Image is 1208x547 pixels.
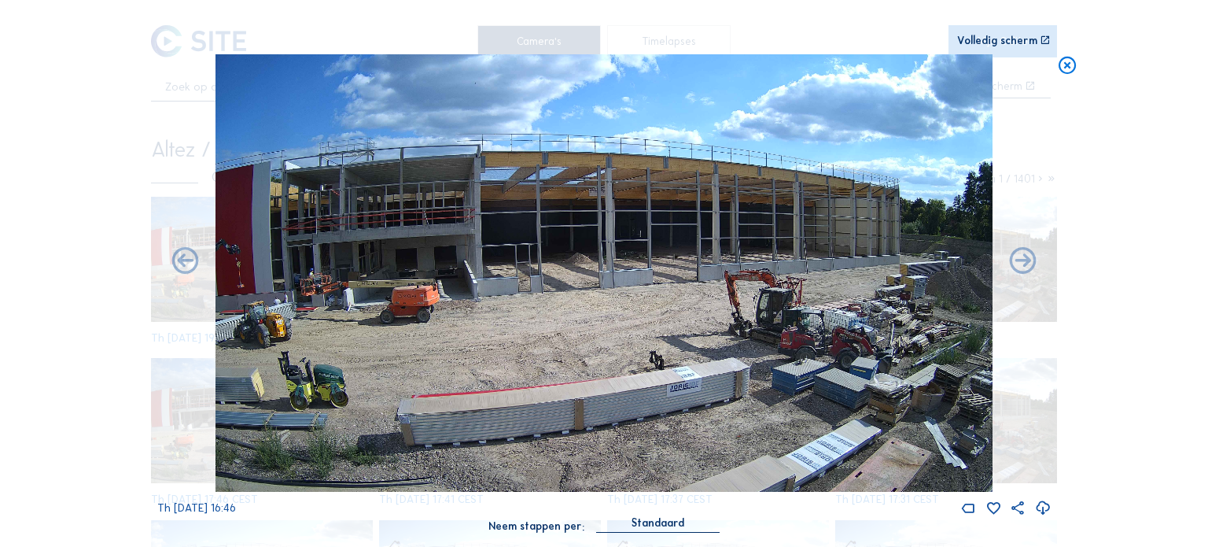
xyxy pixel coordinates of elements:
i: Forward [169,246,201,279]
div: Standaard [632,516,684,530]
img: Image [215,54,993,492]
i: Back [1007,246,1039,279]
div: Volledig scherm [957,35,1037,46]
div: Neem stappen per: [488,521,584,532]
div: Standaard [596,516,720,532]
span: Th [DATE] 16:46 [157,501,236,515]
